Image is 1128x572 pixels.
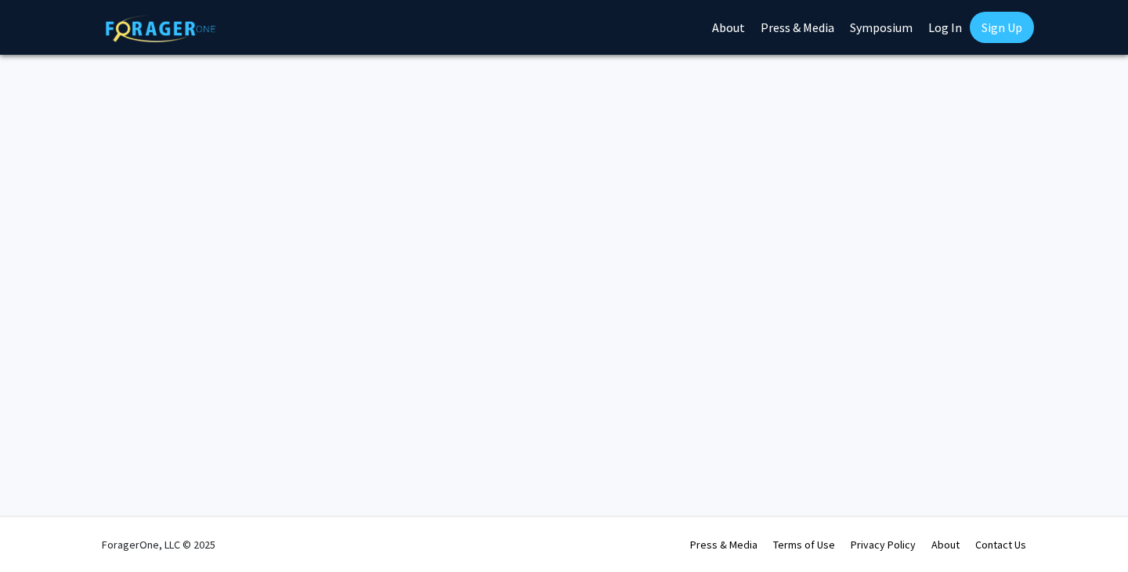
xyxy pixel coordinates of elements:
[970,12,1034,43] a: Sign Up
[773,538,835,552] a: Terms of Use
[106,15,215,42] img: ForagerOne Logo
[102,517,215,572] div: ForagerOne, LLC © 2025
[690,538,757,552] a: Press & Media
[975,538,1026,552] a: Contact Us
[851,538,916,552] a: Privacy Policy
[931,538,960,552] a: About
